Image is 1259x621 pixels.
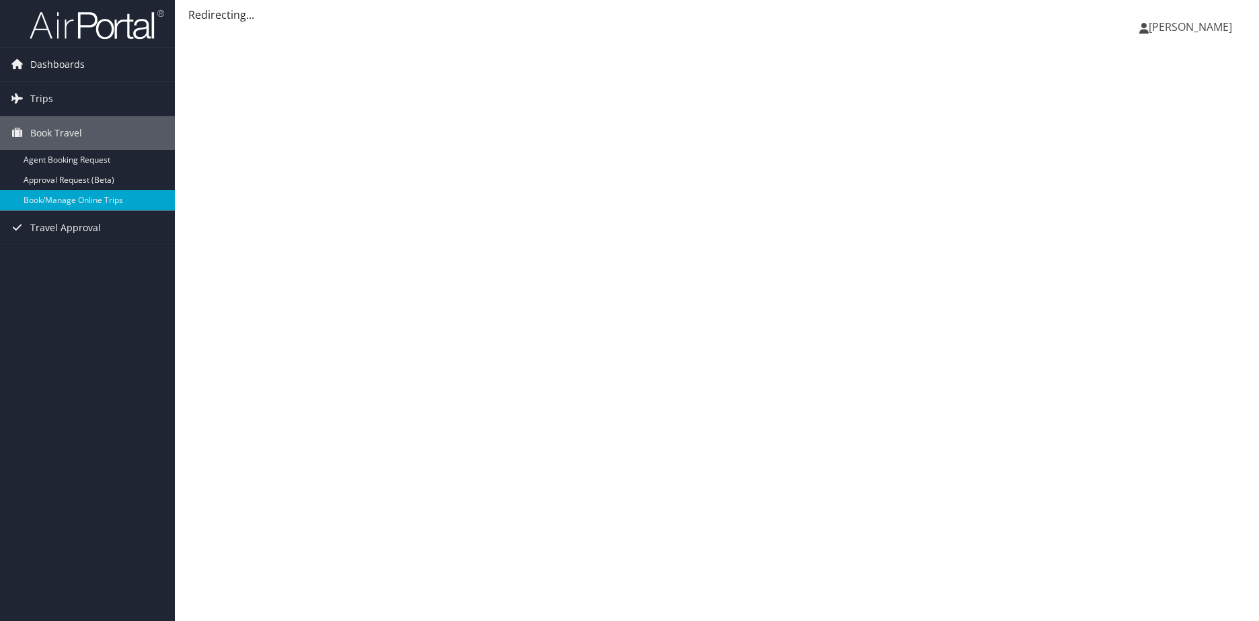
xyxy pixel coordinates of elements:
[188,7,1246,23] div: Redirecting...
[1139,7,1246,47] a: [PERSON_NAME]
[30,116,82,150] span: Book Travel
[30,211,101,245] span: Travel Approval
[30,48,85,81] span: Dashboards
[30,9,164,40] img: airportal-logo.png
[30,82,53,116] span: Trips
[1149,19,1232,34] span: [PERSON_NAME]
